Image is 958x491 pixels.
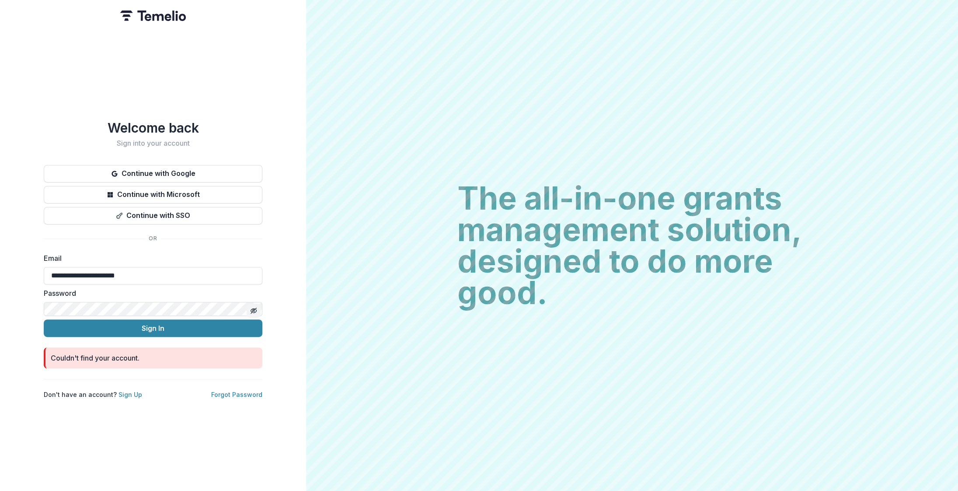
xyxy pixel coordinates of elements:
[120,11,186,21] img: Temelio
[44,207,262,224] button: Continue with SSO
[44,186,262,203] button: Continue with Microsoft
[44,390,142,399] p: Don't have an account?
[44,139,262,147] h2: Sign into your account
[211,391,262,398] a: Forgot Password
[44,120,262,136] h1: Welcome back
[44,253,257,263] label: Email
[44,288,257,298] label: Password
[247,304,261,318] button: Toggle password visibility
[44,319,262,337] button: Sign In
[51,353,139,363] div: Couldn't find your account.
[118,391,142,398] a: Sign Up
[44,165,262,182] button: Continue with Google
